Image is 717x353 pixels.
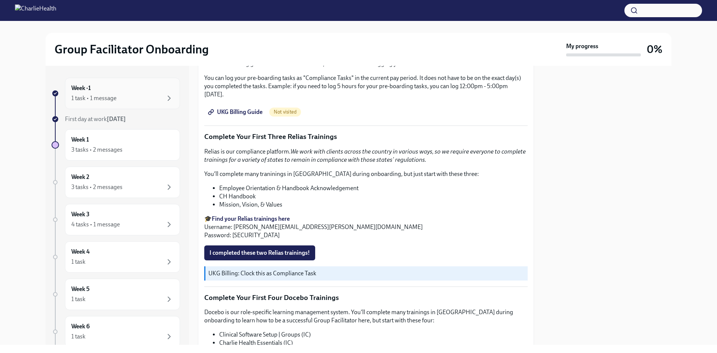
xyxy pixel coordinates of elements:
a: Find your Relias trainings here [212,215,290,222]
strong: [DATE] [107,115,126,123]
p: You can log your pre-boarding tasks as "Compliance Tasks" in the current pay period. It does not ... [204,74,528,99]
span: UKG Billing Guide [209,108,263,116]
a: Week 51 task [52,279,180,310]
a: Week 34 tasks • 1 message [52,204,180,235]
p: UKG Billing: Clock this as Compliance Task [208,269,525,278]
p: 🎓 Username: [PERSON_NAME][EMAIL_ADDRESS][PERSON_NAME][DOMAIN_NAME] Password: [SECURITY_DATA] [204,215,528,239]
img: CharlieHealth [15,4,56,16]
div: 4 tasks • 1 message [71,220,120,229]
button: I completed these two Relias trainings! [204,245,315,260]
span: Not visited [269,109,301,115]
div: 1 task [71,332,86,341]
a: Week -11 task • 1 message [52,78,180,109]
a: Week 41 task [52,241,180,273]
h2: Group Facilitator Onboarding [55,42,209,57]
a: Week 23 tasks • 2 messages [52,167,180,198]
h6: Week 2 [71,173,89,181]
div: 1 task [71,258,86,266]
li: Employee Orientation & Handbook Acknowledgement [219,184,528,192]
li: Charlie Health Essentials (IC) [219,339,528,347]
h3: 0% [647,43,662,56]
strong: My progress [566,42,598,50]
span: I completed these two Relias trainings! [209,249,310,257]
span: First day at work [65,115,126,123]
div: 1 task [71,295,86,303]
li: Clinical Software Setup | Groups (IC) [219,331,528,339]
a: Week 61 task [52,316,180,347]
h6: Week 1 [71,136,89,144]
h6: Week 3 [71,210,90,219]
h6: Week -1 [71,84,91,92]
div: 3 tasks • 2 messages [71,146,122,154]
h6: Week 4 [71,248,90,256]
h6: Week 6 [71,322,90,331]
div: 3 tasks • 2 messages [71,183,122,191]
a: Week 13 tasks • 2 messages [52,129,180,161]
h6: Week 5 [71,285,90,293]
p: Complete Your First Three Relias Trainings [204,132,528,142]
p: You'll complete many traninings in [GEOGRAPHIC_DATA] during onboarding, but just start with these... [204,170,528,178]
p: Complete Your First Four Docebo Trainings [204,293,528,303]
p: Relias is our compliance platform. [204,148,528,164]
em: We work with clients across the country in various ways, so we require everyone to complete train... [204,148,526,163]
a: UKG Billing Guide [204,105,268,120]
p: Docebo is our role-specific learning management system. You'll complete many trainings in [GEOGRA... [204,308,528,325]
li: CH Handbook [219,192,528,201]
li: Mission, Vision, & Values [219,201,528,209]
div: 1 task • 1 message [71,94,117,102]
a: First day at work[DATE] [52,115,180,123]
